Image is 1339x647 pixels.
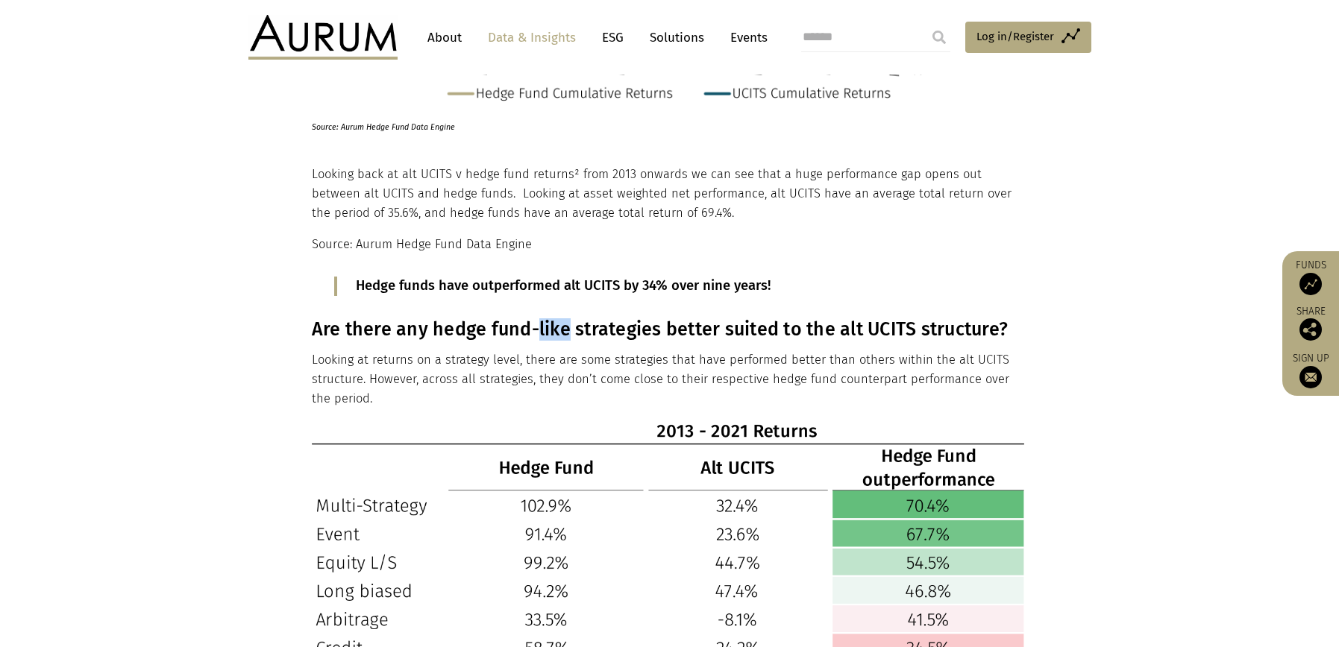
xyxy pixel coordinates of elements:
img: Sign up to our newsletter [1299,366,1322,388]
p: Source: Aurum Hedge Fund Data Engine [312,235,1024,254]
p: Hedge funds have outperformed alt UCITS by 34% over nine years! [356,277,983,296]
p: Looking back at alt UCITS v hedge fund returns² from 2013 onwards we can see that a huge performa... [312,165,1024,224]
h3: Are there any hedge fund-like strategies better suited to the alt UCITS structure? [312,318,1024,341]
a: ESG [595,24,631,51]
input: Submit [924,22,954,52]
img: Access Funds [1299,273,1322,295]
img: Share this post [1299,318,1322,341]
div: Share [1290,306,1332,341]
a: About [420,24,469,51]
a: Funds [1290,259,1332,295]
a: Solutions [642,24,712,51]
span: Log in/Register [976,28,1054,45]
img: Aurum [248,15,398,60]
a: Events [723,24,768,51]
p: Looking at returns on a strategy level, there are some strategies that have performed better than... [312,350,1024,409]
a: Sign up [1290,352,1332,388]
a: Data & Insights [480,24,583,51]
a: Log in/Register [965,22,1091,53]
p: Source: Aurum Hedge Fund Data Engine [312,113,988,133]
